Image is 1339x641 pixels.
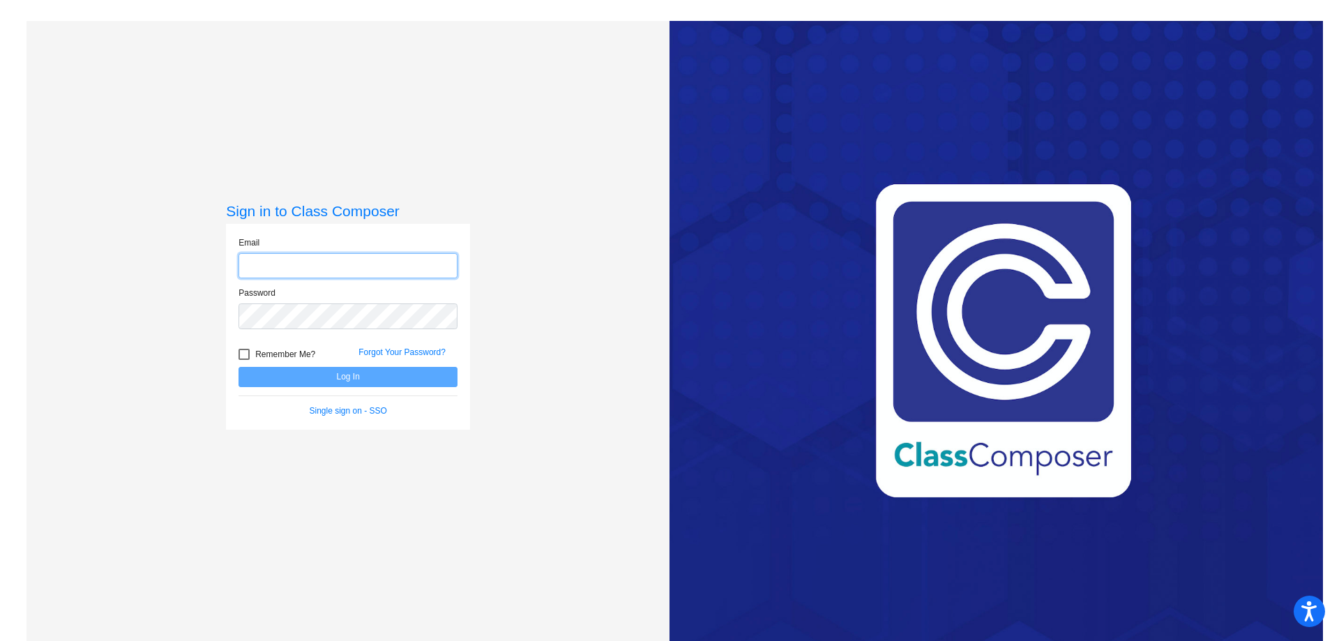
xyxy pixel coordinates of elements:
button: Log In [239,367,457,387]
span: Remember Me? [255,346,315,363]
h3: Sign in to Class Composer [226,202,470,220]
a: Forgot Your Password? [358,347,446,357]
label: Password [239,287,275,299]
a: Single sign on - SSO [310,406,387,416]
label: Email [239,236,259,249]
